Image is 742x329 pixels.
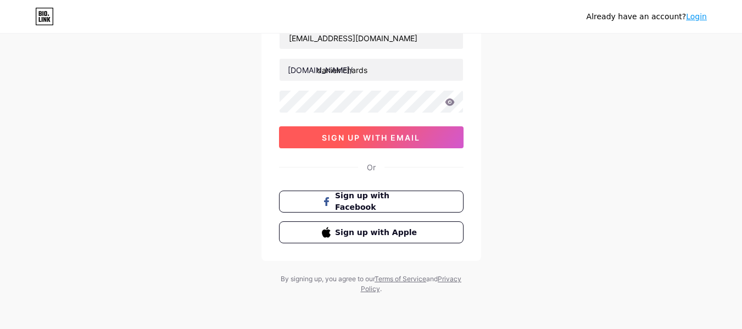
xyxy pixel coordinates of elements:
div: By signing up, you agree to our and . [278,274,465,294]
a: Login [686,12,707,21]
input: username [280,59,463,81]
button: Sign up with Apple [279,221,464,243]
div: Already have an account? [587,11,707,23]
button: Sign up with Facebook [279,191,464,213]
button: sign up with email [279,126,464,148]
a: Terms of Service [375,275,426,283]
div: Or [367,161,376,173]
input: Email [280,27,463,49]
span: sign up with email [322,133,420,142]
span: Sign up with Apple [335,227,420,238]
div: [DOMAIN_NAME]/ [288,64,353,76]
span: Sign up with Facebook [335,190,420,213]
